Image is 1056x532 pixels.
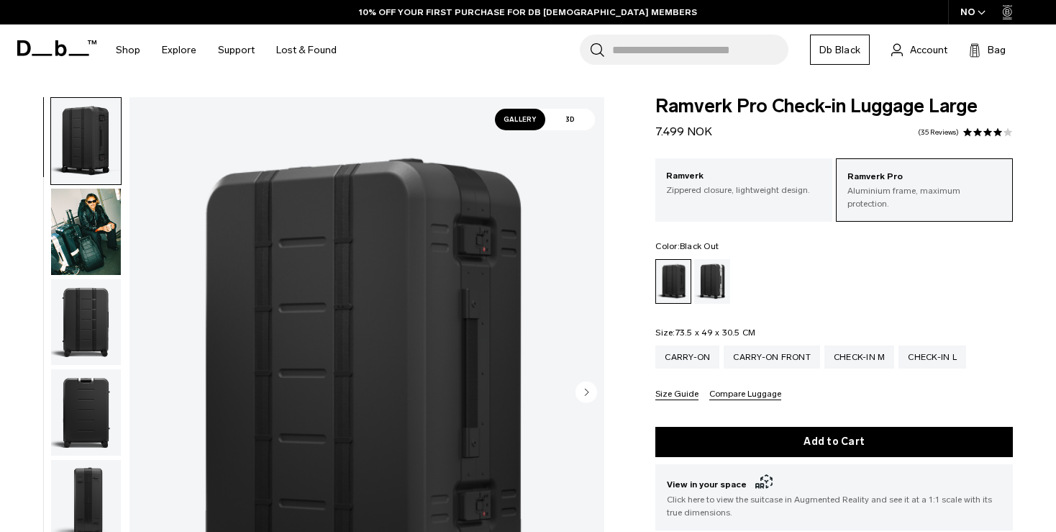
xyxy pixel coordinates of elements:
span: 3D [545,109,596,130]
span: Black Out [680,241,719,251]
span: Bag [988,42,1006,58]
span: Click here to view the suitcase in Augmented Reality and see it at a 1:1 scale with its true dime... [667,493,1001,519]
span: View in your space [667,476,1001,493]
a: Carry-on Front [724,346,820,369]
a: Ramverk Zippered closure, lightweight design. [655,158,832,207]
img: Ramverk Pro Check-in Luggage Large Black Out [51,369,121,456]
a: Explore [162,24,196,76]
a: Account [891,41,947,58]
img: Ramverk Pro Check-in Luggage Large Black Out [51,279,121,366]
a: Check-in M [824,346,895,369]
button: View in your space Click here to view the suitcase in Augmented Reality and see it at a 1:1 scale... [655,464,1013,531]
a: Black Out [655,259,691,304]
span: 7.499 NOK [655,125,712,138]
legend: Color: [655,242,719,251]
a: Silver [694,259,730,304]
button: Ramverk Pro Check-in Luggage Large Black Out [50,369,122,456]
a: Check-in L [898,346,966,369]
span: 73.5 x 49 x 30.5 CM [675,328,756,338]
a: Shop [116,24,140,76]
a: Db Black [810,35,870,65]
a: 35 reviews [918,129,959,136]
span: Account [910,42,947,58]
a: Lost & Found [276,24,337,76]
p: Aluminium frame, maximum protection. [847,184,1001,210]
button: Compare Luggage [709,389,781,400]
button: Add to Cart [655,427,1013,457]
button: Ramverk Pro Check-in Luggage Large Black Out [50,97,122,185]
nav: Main Navigation [105,24,347,76]
span: Gallery [495,109,545,130]
img: Ramverk Pro Check-in Luggage Large Black Out [51,189,121,275]
button: Size Guide [655,389,698,400]
span: Ramverk Pro Check-in Luggage Large [655,97,1013,116]
a: Carry-on [655,346,719,369]
p: Ramverk [666,169,821,184]
legend: Size: [655,328,755,337]
button: Bag [969,41,1006,58]
button: Ramverk Pro Check-in Luggage Large Black Out [50,279,122,366]
p: Ramverk Pro [847,170,1001,184]
a: Support [218,24,255,76]
p: Zippered closure, lightweight design. [666,184,821,197]
a: 10% OFF YOUR FIRST PURCHASE FOR DB [DEMOGRAPHIC_DATA] MEMBERS [359,6,697,19]
img: Ramverk Pro Check-in Luggage Large Black Out [51,98,121,184]
button: Ramverk Pro Check-in Luggage Large Black Out [50,188,122,276]
button: Next slide [575,382,597,406]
